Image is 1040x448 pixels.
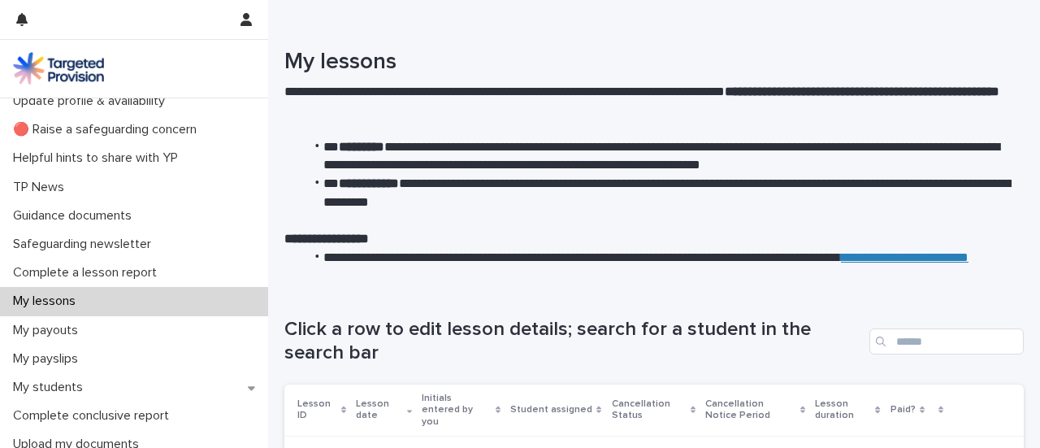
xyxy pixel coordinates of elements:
[284,49,1012,76] h1: My lessons
[6,208,145,224] p: Guidance documents
[6,180,77,195] p: TP News
[6,237,164,252] p: Safeguarding newsletter
[284,318,863,365] h1: Click a row to edit lesson details; search for a student in the search bar
[356,395,403,425] p: Lesson date
[6,323,91,338] p: My payouts
[6,150,191,166] p: Helpful hints to share with YP
[6,294,89,309] p: My lessons
[6,94,178,109] p: Update profile & availability
[6,380,96,395] p: My students
[869,328,1024,354] input: Search
[815,395,871,425] p: Lesson duration
[6,265,170,281] p: Complete a lesson report
[13,52,104,85] img: M5nRWzHhSzIhMunXDL62
[297,395,337,425] p: Lesson ID
[890,401,916,419] p: Paid?
[510,401,592,419] p: Student assigned
[422,389,491,431] p: Initials entered by you
[6,408,182,424] p: Complete conclusive report
[6,122,210,137] p: 🔴 Raise a safeguarding concern
[705,395,796,425] p: Cancellation Notice Period
[612,395,687,425] p: Cancellation Status
[6,351,91,367] p: My payslips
